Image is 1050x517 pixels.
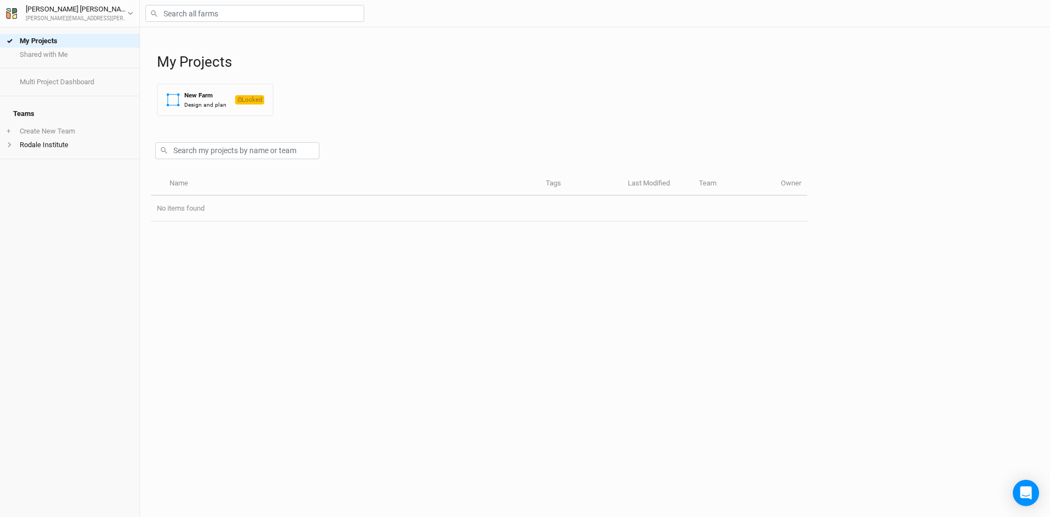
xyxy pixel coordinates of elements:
[151,196,807,222] td: No items found
[155,142,319,159] input: Search my projects by name or team
[7,127,10,136] span: +
[622,172,693,196] th: Last Modified
[184,91,226,100] div: New Farm
[775,172,807,196] th: Owner
[145,5,364,22] input: Search all farms
[26,4,127,15] div: [PERSON_NAME] [PERSON_NAME]
[157,54,1039,71] h1: My Projects
[163,172,539,196] th: Name
[184,101,226,109] div: Design and plan
[235,95,264,104] span: Locked
[157,84,273,116] button: New FarmDesign and planLocked
[540,172,622,196] th: Tags
[7,103,133,125] h4: Teams
[5,3,134,23] button: [PERSON_NAME] [PERSON_NAME][PERSON_NAME][EMAIL_ADDRESS][PERSON_NAME][DOMAIN_NAME]
[26,15,127,23] div: [PERSON_NAME][EMAIL_ADDRESS][PERSON_NAME][DOMAIN_NAME]
[693,172,775,196] th: Team
[1013,480,1039,506] div: Open Intercom Messenger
